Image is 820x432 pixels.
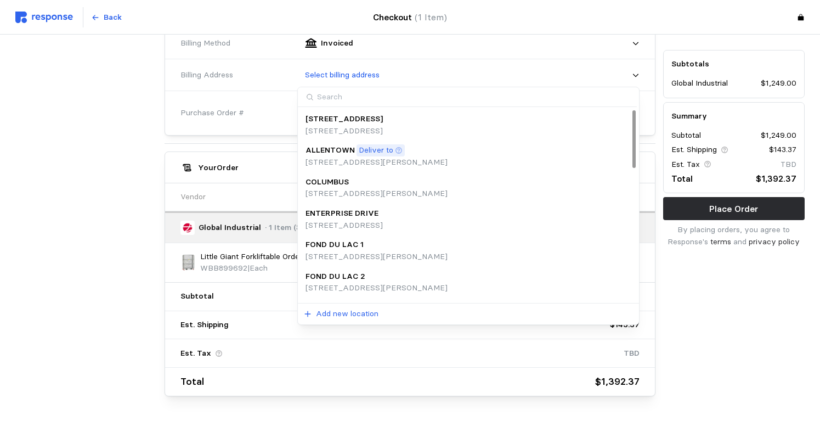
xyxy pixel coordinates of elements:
p: Est. Tax [180,347,211,360]
span: Purchase Order # [180,107,244,119]
p: [STREET_ADDRESS] [306,125,383,137]
p: TBD [781,159,796,171]
button: Add new location [303,307,379,321]
p: $1,392.37 [595,374,640,390]
p: ENTERPRISE DRIVE [306,207,378,220]
img: svg%3e [15,12,73,23]
span: | Each [247,263,268,273]
p: Little Giant Forkliftable Order Picking Truck, 3600 lb. Capacity, 48 L x 24 W x 68 H, [PERSON_NAME] [200,251,406,263]
span: WBB899692 [200,263,247,273]
p: [STREET_ADDRESS][PERSON_NAME] [306,156,448,169]
p: Place Order [709,202,758,216]
p: FOND DU LAC 2 [306,271,365,283]
a: privacy policy [749,237,800,246]
p: $1,249.00 [761,78,796,90]
p: Back [104,12,122,24]
p: Subtotal [671,130,701,142]
img: LTT_T3-2448-6PYFP60.webp [180,255,196,271]
button: Back [85,7,128,28]
input: Search [298,87,637,108]
p: $143.37 [769,144,796,156]
p: [STREET_ADDRESS] [306,220,383,232]
p: $143.37 [610,319,640,331]
p: Est. Shipping [671,144,717,156]
p: Total [671,172,693,186]
p: [STREET_ADDRESS][PERSON_NAME] [306,282,448,294]
p: [STREET_ADDRESS][PERSON_NAME] [306,188,448,200]
h5: Summary [671,110,796,122]
p: · 1 Item ($1,249.00) [265,222,336,234]
a: terms [710,237,731,246]
p: [STREET_ADDRESS][PERSON_NAME] [306,251,448,263]
p: Select billing address [305,69,380,81]
p: Vendor [180,191,206,203]
p: ALLENTOWN [306,144,355,156]
p: $1,249.00 [761,130,796,142]
p: Invoiced [321,37,353,49]
p: FOND DU LAC 1 [306,239,364,251]
div: YourOrder [165,183,654,395]
p: Global Industrial [199,222,261,234]
button: YourOrder [165,152,654,183]
p: Est. Shipping [180,319,229,331]
p: $1,392.37 [756,172,796,186]
h5: Your Order [198,162,239,173]
h5: Subtotals [671,58,796,70]
p: By placing orders, you agree to Response's and [663,224,805,248]
p: Total [180,374,204,390]
p: TBD [624,347,640,360]
div: Global Industrial· 1 Item ($1,249.00) [165,27,654,135]
h4: Checkout [373,10,447,24]
p: Subtotal [180,290,214,302]
span: (1 Item) [415,12,447,23]
p: Global Industrial [671,78,728,90]
p: Est. Tax [671,159,700,171]
span: Billing Method [180,37,230,49]
span: Billing Address [180,69,233,81]
p: Deliver to [359,144,393,156]
p: Add new location [316,308,378,320]
p: COLUMBUS [306,176,349,188]
p: [STREET_ADDRESS] [306,113,383,125]
button: Place Order [663,197,805,220]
